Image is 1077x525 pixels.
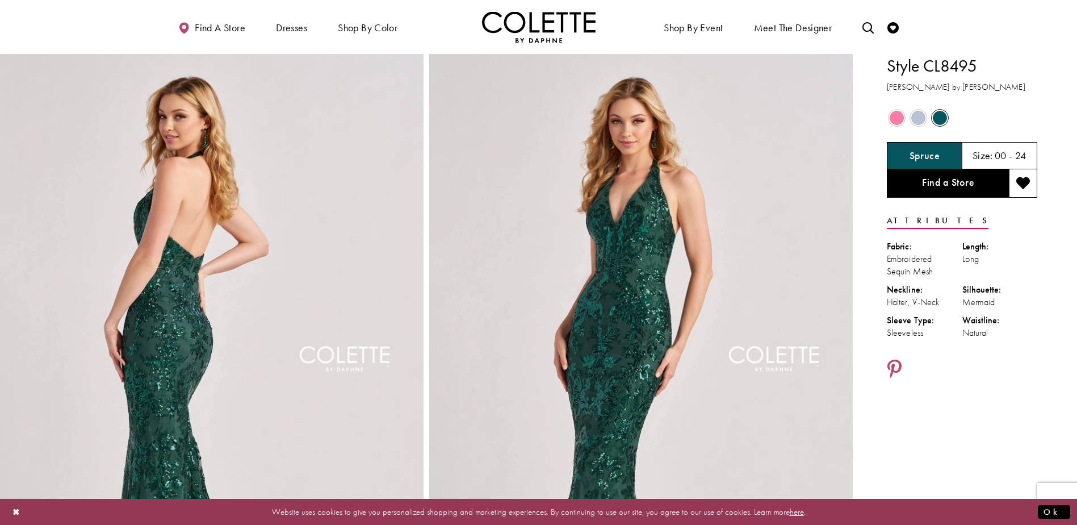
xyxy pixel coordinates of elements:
[908,108,928,128] div: Ice Blue
[962,327,1038,339] div: Natural
[887,253,962,278] div: Embroidered Sequin Mesh
[887,213,988,229] a: Attributes
[335,11,400,43] span: Shop by color
[276,22,307,34] span: Dresses
[887,169,1009,198] a: Find a Store
[751,11,835,43] a: Meet the designer
[175,11,248,43] a: Find a store
[754,22,832,34] span: Meet the designer
[962,253,1038,265] div: Long
[338,22,397,34] span: Shop by color
[887,296,962,309] div: Halter, V-Neck
[482,11,596,43] img: Colette by Daphne
[790,506,804,517] a: here
[887,81,1037,94] h3: [PERSON_NAME] by [PERSON_NAME]
[887,107,1037,129] div: Product color controls state depends on size chosen
[887,54,1037,78] h1: Style CL8495
[930,108,950,128] div: Spruce
[962,240,1038,253] div: Length:
[7,502,26,522] button: Close Dialog
[962,296,1038,309] div: Mermaid
[860,11,877,43] a: Toggle search
[661,11,726,43] span: Shop By Event
[962,284,1038,296] div: Silhouette:
[887,327,962,339] div: Sleeveless
[887,108,907,128] div: Cotton Candy
[910,150,940,161] h5: Chosen color
[887,314,962,327] div: Sleeve Type:
[1038,505,1070,519] button: Submit Dialog
[195,22,245,34] span: Find a store
[887,240,962,253] div: Fabric:
[887,284,962,296] div: Neckline:
[1009,169,1037,198] button: Add to wishlist
[82,504,995,519] p: Website uses cookies to give you personalized shopping and marketing experiences. By continuing t...
[962,314,1038,327] div: Waistline:
[664,22,723,34] span: Shop By Event
[995,150,1026,161] h5: 00 - 24
[973,149,993,162] span: Size:
[482,11,596,43] a: Visit Home Page
[887,359,902,381] a: Share using Pinterest - Opens in new tab
[273,11,310,43] span: Dresses
[885,11,902,43] a: Check Wishlist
